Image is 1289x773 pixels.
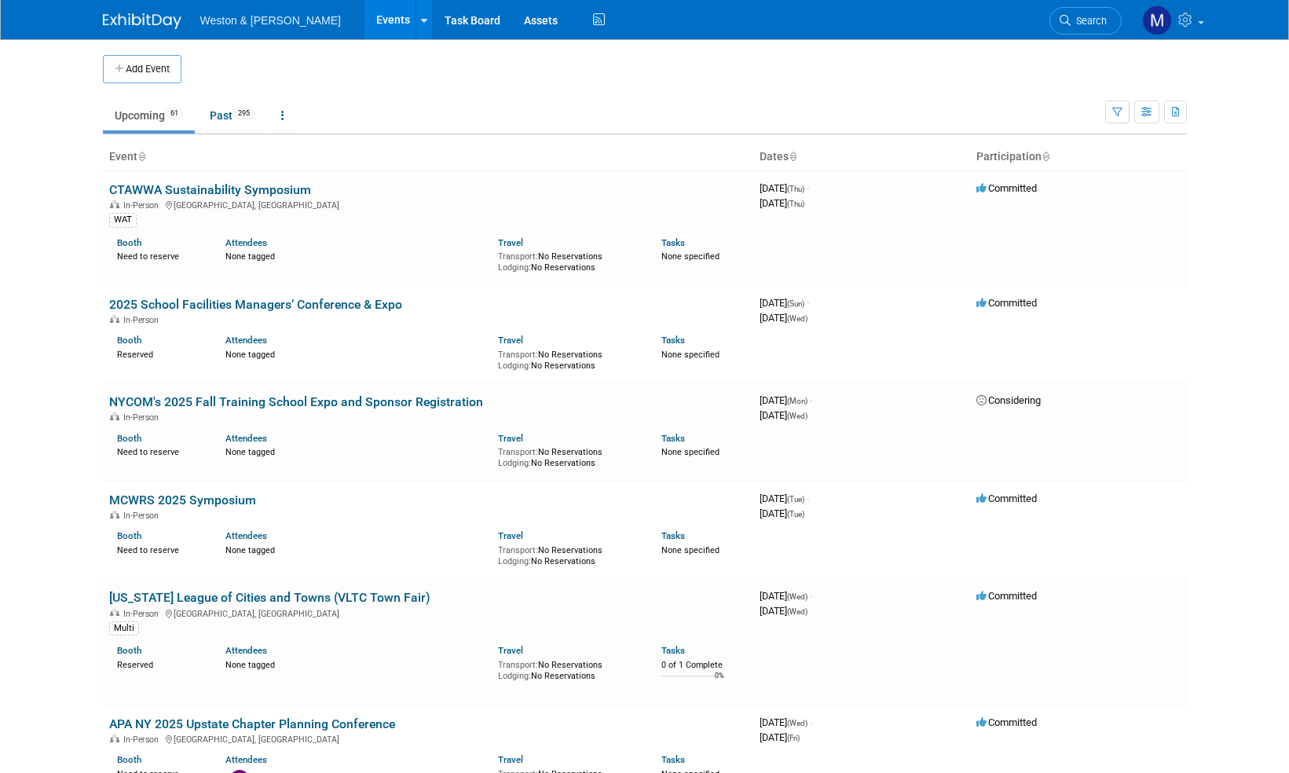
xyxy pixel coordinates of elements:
a: Attendees [225,645,267,656]
th: Dates [753,144,970,170]
a: MCWRS 2025 Symposium [109,493,256,507]
span: (Wed) [787,314,807,323]
img: In-Person Event [110,412,119,420]
th: Event [103,144,753,170]
span: In-Person [123,609,163,619]
a: Past295 [198,101,266,130]
div: None tagged [225,444,486,458]
div: Need to reserve [117,444,203,458]
span: [DATE] [760,297,809,309]
span: Lodging: [498,458,531,468]
span: Lodging: [498,262,531,273]
span: Search [1071,15,1107,27]
span: 61 [166,108,183,119]
a: Search [1049,7,1122,35]
span: [DATE] [760,197,804,209]
a: Tasks [661,645,685,656]
img: In-Person Event [110,735,119,742]
a: Travel [498,335,523,346]
div: [GEOGRAPHIC_DATA], [GEOGRAPHIC_DATA] [109,732,747,745]
div: No Reservations No Reservations [498,346,638,371]
div: Need to reserve [117,542,203,556]
a: Sort by Participation Type [1042,150,1049,163]
a: Sort by Start Date [789,150,796,163]
div: No Reservations No Reservations [498,657,638,681]
div: None tagged [225,248,486,262]
div: 0 of 1 Complete [661,660,747,671]
span: [DATE] [760,716,812,728]
a: Attendees [225,237,267,248]
span: None specified [661,350,720,360]
div: No Reservations No Reservations [498,542,638,566]
a: Booth [117,754,141,765]
span: (Wed) [787,412,807,420]
a: Booth [117,530,141,541]
th: Participation [970,144,1187,170]
a: Attendees [225,754,267,765]
span: None specified [661,447,720,457]
span: In-Person [123,735,163,745]
span: (Wed) [787,607,807,616]
span: Considering [976,394,1041,406]
a: CTAWWA Sustainability Symposium [109,182,311,197]
a: NYCOM's 2025 Fall Training School Expo and Sponsor Registration [109,394,483,409]
span: - [810,590,812,602]
div: None tagged [225,346,486,361]
span: - [807,297,809,309]
span: In-Person [123,412,163,423]
button: Add Event [103,55,181,83]
div: Reserved [117,657,203,671]
a: Upcoming61 [103,101,195,130]
span: - [807,182,809,194]
a: 2025 School Facilities Managers’ Conference & Expo [109,297,402,312]
span: Committed [976,716,1037,728]
img: In-Person Event [110,609,119,617]
a: Attendees [225,530,267,541]
a: Tasks [661,754,685,765]
span: Transport: [498,660,538,670]
div: [GEOGRAPHIC_DATA], [GEOGRAPHIC_DATA] [109,606,747,619]
a: Tasks [661,237,685,248]
img: ExhibitDay [103,13,181,29]
a: Booth [117,645,141,656]
span: Weston & [PERSON_NAME] [200,14,341,27]
span: In-Person [123,511,163,521]
a: Travel [498,645,523,656]
div: WAT [109,213,137,227]
a: Booth [117,237,141,248]
span: Committed [976,297,1037,309]
span: [DATE] [760,590,812,602]
img: Mary Ann Trujillo [1142,5,1172,35]
span: [DATE] [760,409,807,421]
a: Tasks [661,530,685,541]
span: [DATE] [760,605,807,617]
span: (Wed) [787,719,807,727]
a: Attendees [225,335,267,346]
span: Transport: [498,251,538,262]
span: (Fri) [787,734,800,742]
div: Need to reserve [117,248,203,262]
span: Committed [976,590,1037,602]
a: Travel [498,433,523,444]
img: In-Person Event [110,200,119,208]
div: None tagged [225,542,486,556]
span: Transport: [498,545,538,555]
div: Multi [109,621,139,636]
span: In-Person [123,200,163,211]
a: Sort by Event Name [137,150,145,163]
span: (Sun) [787,299,804,308]
img: In-Person Event [110,315,119,323]
span: Transport: [498,350,538,360]
a: Booth [117,433,141,444]
span: - [810,394,812,406]
td: 0% [715,672,724,693]
a: Travel [498,237,523,248]
span: Lodging: [498,361,531,371]
span: (Thu) [787,185,804,193]
a: APA NY 2025 Upstate Chapter Planning Conference [109,716,395,731]
span: Committed [976,493,1037,504]
a: Tasks [661,335,685,346]
a: [US_STATE] League of Cities and Towns (VLTC Town Fair) [109,590,430,605]
span: (Mon) [787,397,807,405]
span: 295 [233,108,255,119]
